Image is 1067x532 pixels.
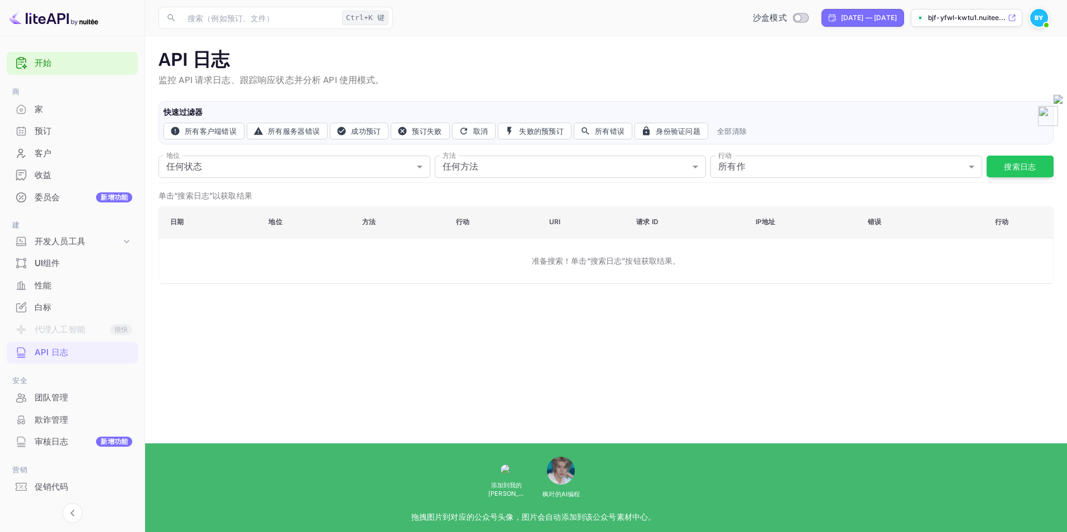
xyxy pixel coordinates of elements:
[718,151,732,160] label: 行动
[447,206,541,238] th: 行动
[7,476,138,498] div: 促销代码
[185,125,237,137] font: 所有客户端错误
[96,437,132,447] div: 新增功能
[391,123,449,139] button: 预订失败
[7,375,138,387] span: 安全
[7,120,138,142] div: 预订
[35,147,132,160] div: 客户
[7,297,138,318] div: 白标
[928,13,1006,23] p: bjf-yfwl-kwtu1.nuitee....
[7,187,138,207] a: 委员会新增功能
[35,257,132,270] div: UI组件
[7,387,138,408] a: 团队管理
[158,190,1054,201] p: 单击“搜索日志”以获取结果
[7,165,138,185] a: 收益
[7,143,138,163] a: 客户
[351,125,381,137] font: 成功预订
[159,206,260,238] th: 日期
[7,86,138,98] span: 商
[7,253,138,274] div: UI组件
[1030,9,1048,27] img: bjf YFWL
[987,156,1054,177] button: 搜索日志
[7,476,138,497] a: 促销代码
[35,279,132,292] div: 性能
[753,12,787,25] span: 沙盒模式
[747,206,859,238] th: IP地址
[7,52,138,75] div: 开始
[164,106,1049,118] h6: 快速过滤器
[595,125,624,137] font: 所有错误
[166,151,180,160] label: 地位
[7,232,138,252] div: 开发人员工具
[35,235,121,248] div: 开发人员工具
[158,74,1054,88] p: 监控 API 请求日志、跟踪响应状态并分析 API 使用模式。
[35,391,132,404] div: 团队管理
[181,7,338,29] input: 搜索（例如预订、文件）
[748,12,813,25] div: 切换到生产模式
[35,436,69,448] font: 审核日志
[7,275,138,296] a: 性能
[7,297,138,317] a: 白标
[540,206,627,238] th: URI
[35,103,132,116] div: 家
[9,9,98,27] img: LiteAPI 徽标
[63,503,83,523] button: 折叠导航
[35,191,60,204] font: 委员会
[841,13,897,23] div: [DATE] — [DATE]
[7,387,138,409] div: 团队管理
[412,125,441,137] font: 预订失败
[35,346,132,359] div: API 日志
[443,151,456,160] label: 方法
[627,206,746,238] th: 请求 ID
[268,125,320,137] font: 所有服务器错误
[859,206,953,238] th: 错误
[35,481,132,494] div: 促销代码
[713,123,751,139] button: 全部清除
[7,99,138,119] a: 家
[96,192,132,202] div: 新增功能
[532,255,681,267] p: 准备搜索！单击“搜索日志”按钮获取结果。
[7,219,138,231] span: 建
[158,50,1054,72] p: API 日志
[158,156,430,178] div: 任何状态
[35,169,132,182] div: 收益
[952,206,1053,238] th: 行动
[7,342,138,362] a: API 日志
[7,143,138,165] div: 客户
[710,156,982,178] div: 所有作
[247,123,328,139] button: 所有服务器错误
[7,99,138,120] div: 家
[635,123,708,139] button: 身份验证问题
[7,253,138,273] a: UI组件
[7,431,138,453] div: 审核日志新增功能
[519,125,564,137] font: 失败的预预订
[656,125,700,137] font: 身份验证问题
[7,120,138,141] a: 预订
[35,414,132,427] div: 欺诈管理
[164,123,244,139] button: 所有客户端错误
[342,11,388,25] div: Ctrl+K 键
[7,342,138,364] div: API 日志
[353,206,447,238] th: 方法
[7,409,138,431] div: 欺诈管理
[498,123,571,139] button: 失败的预预订
[7,431,138,452] a: 审核日志新增功能
[574,123,632,139] button: 所有错误
[35,125,132,138] div: 预订
[7,187,138,209] div: 委员会新增功能
[35,57,132,70] a: 开始
[7,275,138,297] div: 性能
[7,165,138,186] div: 收益
[259,206,353,238] th: 地位
[473,125,488,137] font: 取消
[7,409,138,430] a: 欺诈管理
[435,156,706,178] div: 任何方法
[35,301,132,314] div: 白标
[7,464,138,476] span: 营销
[330,123,388,139] button: 成功预订
[452,123,496,139] button: 取消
